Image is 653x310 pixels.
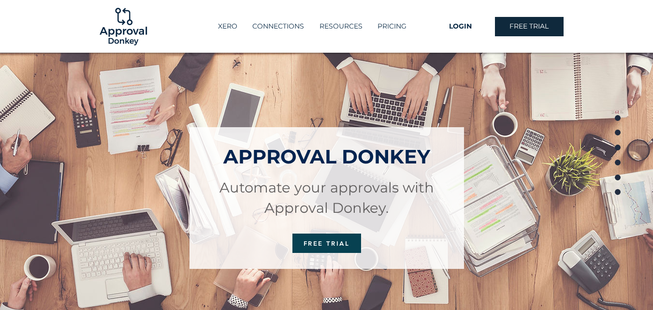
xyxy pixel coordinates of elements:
[198,18,426,34] nav: Site
[373,18,411,34] p: PRICING
[245,18,312,34] a: CONNECTIONS
[213,18,242,34] p: XERO
[292,234,361,253] a: FREE TRIAL
[219,179,434,216] span: Automate your approvals with Approval Donkey.
[370,18,414,34] a: PRICING
[509,22,549,31] span: FREE TRIAL
[97,0,149,53] img: Logo-01.png
[223,145,430,168] span: APPROVAL DONKEY
[312,18,370,34] div: RESOURCES
[247,18,309,34] p: CONNECTIONS
[426,17,495,36] a: LOGIN
[210,18,245,34] a: XERO
[315,18,367,34] p: RESOURCES
[449,22,472,31] span: LOGIN
[611,112,624,199] nav: Page
[495,17,564,36] a: FREE TRIAL
[304,239,350,247] span: FREE TRIAL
